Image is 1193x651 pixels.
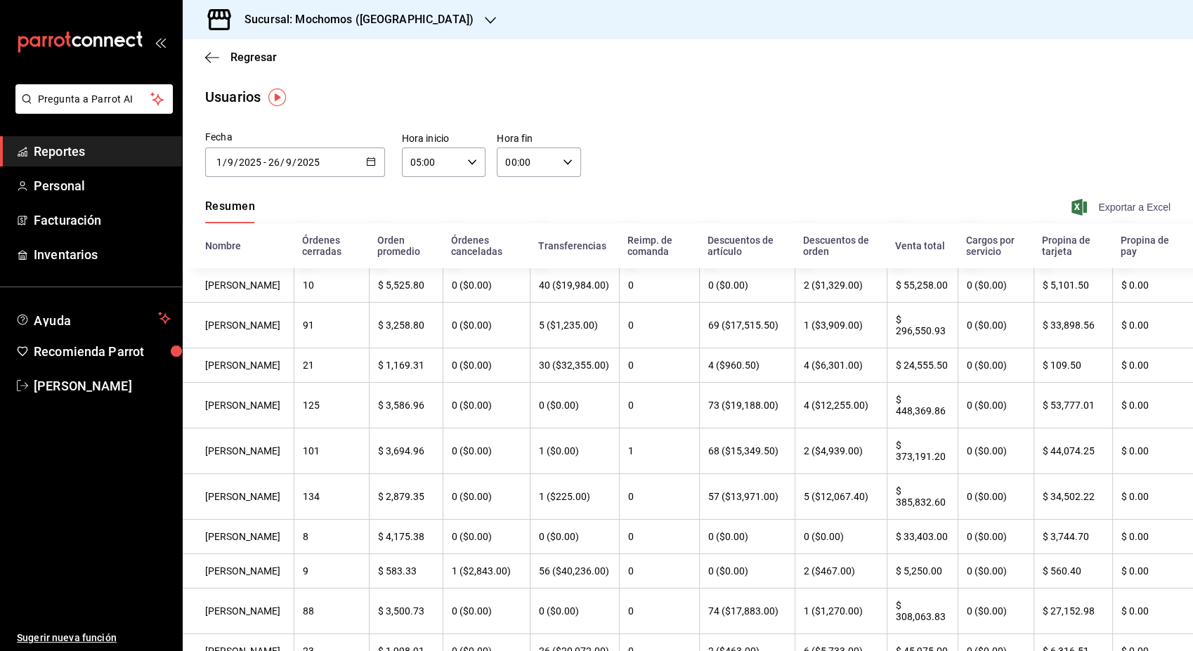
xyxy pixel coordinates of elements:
th: $ 0.00 [1112,554,1193,588]
button: Exportar a Excel [1074,199,1171,216]
th: [PERSON_NAME] [183,268,294,303]
th: Venta total [887,223,958,268]
th: 69 ($17,515.50) [699,303,795,348]
th: $ 583.33 [369,554,443,588]
th: 8 [294,520,369,554]
th: 0 ($0.00) [958,268,1034,303]
th: $ 560.40 [1034,554,1112,588]
th: 0 ($0.00) [795,520,886,554]
th: Transferencias [530,223,619,268]
th: $ 24,555.50 [887,348,958,383]
th: Descuentos de artículo [699,223,795,268]
th: 1 ($2,843.00) [443,554,530,588]
button: Resumen [205,199,255,223]
th: $ 0.00 [1112,383,1193,428]
th: 0 ($0.00) [958,554,1034,588]
th: 4 ($960.50) [699,348,795,383]
span: / [280,157,285,168]
th: 0 [619,383,700,428]
th: 0 ($0.00) [958,474,1034,520]
th: 0 ($0.00) [958,383,1034,428]
th: 1 ($1,270.00) [795,588,886,634]
th: 134 [294,474,369,520]
th: 40 ($19,984.00) [530,268,619,303]
th: 0 [619,303,700,348]
span: Ayuda [34,310,152,327]
th: 5 ($12,067.40) [795,474,886,520]
th: 56 ($40,236.00) [530,554,619,588]
th: $ 34,502.22 [1034,474,1112,520]
th: [PERSON_NAME] [183,520,294,554]
th: [PERSON_NAME] [183,383,294,428]
h3: Sucursal: Mochomos ([GEOGRAPHIC_DATA]) [233,11,474,28]
th: $ 44,074.25 [1034,428,1112,474]
th: 0 ($0.00) [443,428,530,474]
span: / [234,157,238,168]
th: $ 0.00 [1112,588,1193,634]
th: $ 296,550.93 [887,303,958,348]
th: Propina de tarjeta [1034,223,1112,268]
th: 0 [619,348,700,383]
input: Year [296,157,320,168]
button: open_drawer_menu [155,37,166,48]
span: Facturación [34,211,171,230]
input: Year [238,157,262,168]
th: 0 ($0.00) [958,348,1034,383]
th: [PERSON_NAME] [183,303,294,348]
span: Pregunta a Parrot AI [38,92,151,107]
th: 0 ($0.00) [699,520,795,554]
th: 1 [619,428,700,474]
th: Nombre [183,223,294,268]
span: Regresar [230,51,277,64]
th: $ 3,586.96 [369,383,443,428]
th: $ 5,250.00 [887,554,958,588]
th: $ 0.00 [1112,428,1193,474]
th: $ 4,175.38 [369,520,443,554]
th: $ 0.00 [1112,520,1193,554]
input: Month [227,157,234,168]
label: Hora inicio [402,133,486,143]
th: $ 109.50 [1034,348,1112,383]
th: 1 ($225.00) [530,474,619,520]
th: 125 [294,383,369,428]
th: [PERSON_NAME] [183,554,294,588]
th: [PERSON_NAME] [183,588,294,634]
th: 5 ($1,235.00) [530,303,619,348]
a: Pregunta a Parrot AI [10,102,173,117]
th: 74 ($17,883.00) [699,588,795,634]
th: 73 ($19,188.00) [699,383,795,428]
th: Órdenes cerradas [294,223,369,268]
th: $ 0.00 [1112,268,1193,303]
th: $ 55,258.00 [887,268,958,303]
div: navigation tabs [205,199,255,223]
button: Tooltip marker [268,88,286,106]
th: 0 [619,268,700,303]
input: Day [268,157,280,168]
span: - [263,157,266,168]
th: 0 ($0.00) [958,428,1034,474]
th: $ 385,832.60 [887,474,958,520]
th: 0 ($0.00) [530,520,619,554]
input: Month [285,157,292,168]
th: 4 ($12,255.00) [795,383,886,428]
th: 21 [294,348,369,383]
th: Reimp. de comanda [619,223,700,268]
button: Regresar [205,51,277,64]
th: $ 33,403.00 [887,520,958,554]
span: Personal [34,176,171,195]
span: Inventarios [34,245,171,264]
div: Usuarios [205,86,261,107]
th: 0 ($0.00) [958,588,1034,634]
th: [PERSON_NAME] [183,474,294,520]
th: 91 [294,303,369,348]
th: 0 [619,588,700,634]
span: [PERSON_NAME] [34,376,171,395]
th: 0 ($0.00) [443,474,530,520]
input: Day [216,157,223,168]
th: $ 0.00 [1112,303,1193,348]
th: Cargos por servicio [958,223,1034,268]
span: / [292,157,296,168]
th: 2 ($467.00) [795,554,886,588]
th: $ 448,369.86 [887,383,958,428]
